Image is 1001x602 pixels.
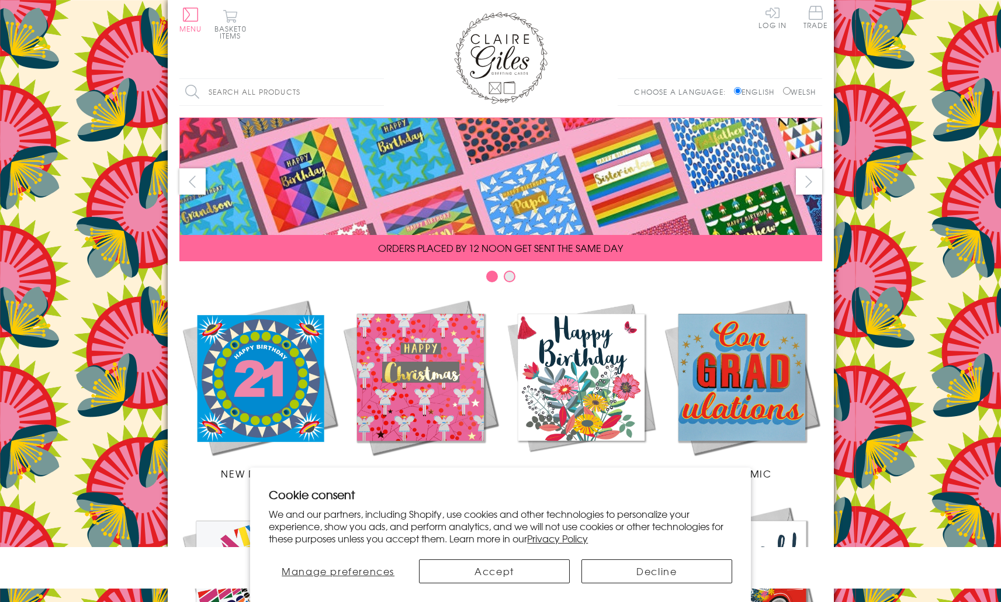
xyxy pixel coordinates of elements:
span: Manage preferences [282,564,394,578]
span: Trade [803,6,828,29]
label: English [734,87,780,97]
h2: Cookie consent [269,486,732,503]
span: Christmas [390,466,450,480]
span: Menu [179,23,202,34]
button: Accept [419,559,570,583]
div: Carousel Pagination [179,270,822,288]
button: Decline [581,559,732,583]
a: Log In [758,6,787,29]
a: Christmas [340,297,501,480]
button: Carousel Page 1 (Current Slide) [486,271,498,282]
button: prev [179,168,206,195]
button: next [796,168,822,195]
span: New Releases [221,466,297,480]
input: English [734,87,742,95]
a: New Releases [179,297,340,480]
a: Privacy Policy [527,531,588,545]
span: 0 items [220,23,247,41]
span: Birthdays [553,466,609,480]
button: Manage preferences [269,559,407,583]
input: Search all products [179,79,384,105]
p: We and our partners, including Shopify, use cookies and other technologies to personalize your ex... [269,508,732,544]
p: Choose a language: [634,87,732,97]
input: Welsh [783,87,791,95]
a: Academic [661,297,822,480]
input: Search [372,79,384,105]
a: Birthdays [501,297,661,480]
button: Basket0 items [214,9,247,39]
label: Welsh [783,87,816,97]
a: Trade [803,6,828,31]
span: Academic [712,466,772,480]
span: ORDERS PLACED BY 12 NOON GET SENT THE SAME DAY [378,241,623,255]
button: Menu [179,8,202,32]
img: Claire Giles Greetings Cards [454,12,548,104]
button: Carousel Page 2 [504,271,515,282]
